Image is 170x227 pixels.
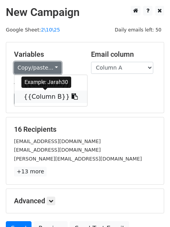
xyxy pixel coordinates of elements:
[14,62,61,74] a: Copy/paste...
[14,78,87,91] a: {{Column A}}
[14,167,47,176] a: +13 more
[14,147,101,153] small: [EMAIL_ADDRESS][DOMAIN_NAME]
[41,27,60,33] a: 2\10\25
[112,26,164,34] span: Daily emails left: 50
[14,156,142,162] small: [PERSON_NAME][EMAIL_ADDRESS][DOMAIN_NAME]
[112,27,164,33] a: Daily emails left: 50
[14,91,87,103] a: {{Column B}}
[6,6,164,19] h2: New Campaign
[14,197,156,205] h5: Advanced
[6,27,60,33] small: Google Sheet:
[21,77,71,88] div: Example: Jarah30
[14,138,101,144] small: [EMAIL_ADDRESS][DOMAIN_NAME]
[91,50,156,59] h5: Email column
[14,125,156,134] h5: 16 Recipients
[14,50,79,59] h5: Variables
